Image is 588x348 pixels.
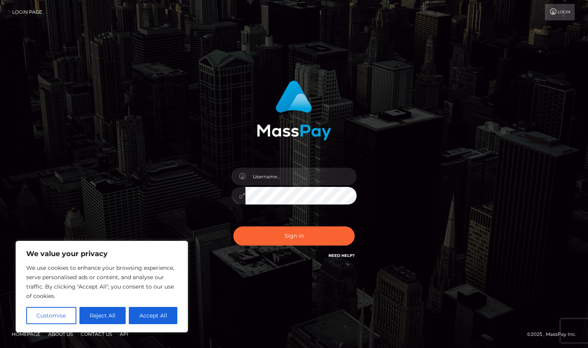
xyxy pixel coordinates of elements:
button: Sign in [233,226,355,246]
div: © 2025 , MassPay Inc. [527,330,582,339]
a: Login [545,4,575,20]
p: We value your privacy [26,249,177,258]
a: About Us [45,328,76,340]
button: Reject All [79,307,126,324]
img: MassPay Login [257,81,331,140]
div: We value your privacy [16,241,188,332]
a: Need Help? [328,253,355,258]
a: Contact Us [78,328,115,340]
p: We use cookies to enhance your browsing experience, serve personalised ads or content, and analys... [26,263,177,301]
a: Homepage [9,328,43,340]
button: Customise [26,307,76,324]
button: Accept All [129,307,177,324]
input: Username... [245,168,357,185]
a: Login Page [12,4,42,20]
a: API [117,328,132,340]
